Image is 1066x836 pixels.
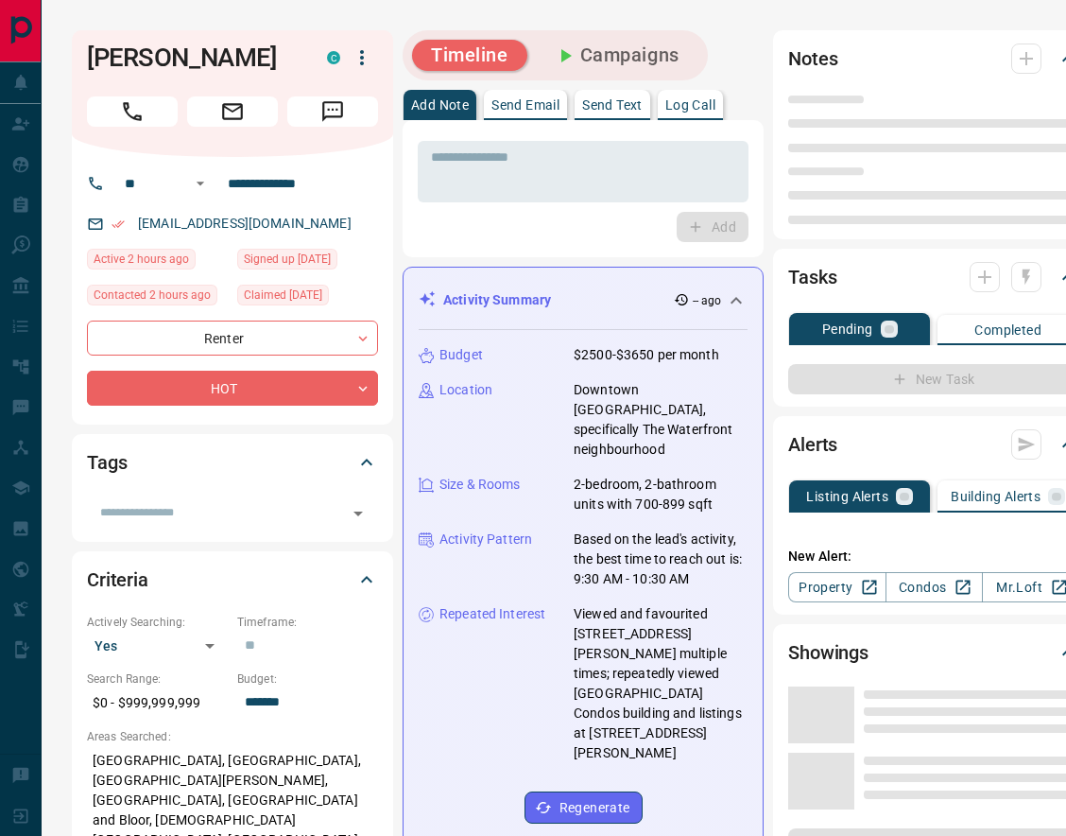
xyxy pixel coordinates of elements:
p: Budget: [237,671,378,688]
button: Open [345,500,371,527]
p: -- ago [693,292,722,309]
p: Repeated Interest [439,604,545,624]
p: Location [439,380,492,400]
p: $2500-$3650 per month [574,345,719,365]
span: Signed up [DATE] [244,250,331,269]
button: Open [189,172,212,195]
div: Criteria [87,557,378,602]
div: HOT [87,371,378,406]
p: Completed [974,323,1041,337]
p: Viewed and favourited [STREET_ADDRESS][PERSON_NAME] multiple times; repeatedly viewed [GEOGRAPHIC... [574,604,748,763]
span: Call [87,96,178,127]
h2: Notes [788,44,837,74]
div: Sat Jun 24 2017 [237,249,378,275]
p: Actively Searching: [87,614,228,631]
p: Add Note [411,98,469,112]
span: Email [187,96,278,127]
span: Active 2 hours ago [94,250,189,269]
button: Regenerate [524,792,643,824]
p: Log Call [665,98,715,112]
p: Areas Searched: [87,728,378,745]
p: Based on the lead's activity, the best time to reach out is: 9:30 AM - 10:30 AM [574,530,748,589]
p: Building Alerts [951,490,1040,503]
button: Timeline [412,40,527,71]
p: Activity Pattern [439,530,532,549]
a: Property [788,572,885,602]
p: Listing Alerts [806,490,888,503]
a: [EMAIL_ADDRESS][DOMAIN_NAME] [138,216,352,231]
p: $0 - $999,999,999 [87,688,228,719]
p: Downtown [GEOGRAPHIC_DATA], specifically The Waterfront neighbourhood [574,380,748,460]
div: Sun Oct 12 2025 [87,249,228,275]
div: Yes [87,631,228,661]
h2: Tasks [788,262,836,292]
div: Sun Oct 12 2025 [87,285,228,311]
h2: Tags [87,447,127,478]
p: Activity Summary [443,290,551,310]
h2: Showings [788,637,868,668]
p: 2-bedroom, 2-bathroom units with 700-899 sqft [574,475,748,514]
div: Fri Jul 28 2017 [237,285,378,311]
p: Pending [822,322,873,336]
p: Size & Rooms [439,475,521,495]
a: Condos [885,572,983,602]
div: Tags [87,440,378,485]
h2: Criteria [87,565,148,595]
button: Campaigns [535,40,698,71]
span: Message [287,96,378,127]
p: Budget [439,345,483,365]
svg: Email Verified [112,218,125,231]
div: condos.ca [327,51,340,64]
div: Renter [87,321,378,356]
p: Send Email [491,98,559,112]
span: Contacted 2 hours ago [94,286,211,305]
p: Send Text [582,98,643,112]
h1: [PERSON_NAME] [87,43,299,73]
p: Timeframe: [237,614,378,631]
div: Activity Summary-- ago [419,283,748,318]
span: Claimed [DATE] [244,286,322,305]
h2: Alerts [788,429,837,460]
p: Search Range: [87,671,228,688]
